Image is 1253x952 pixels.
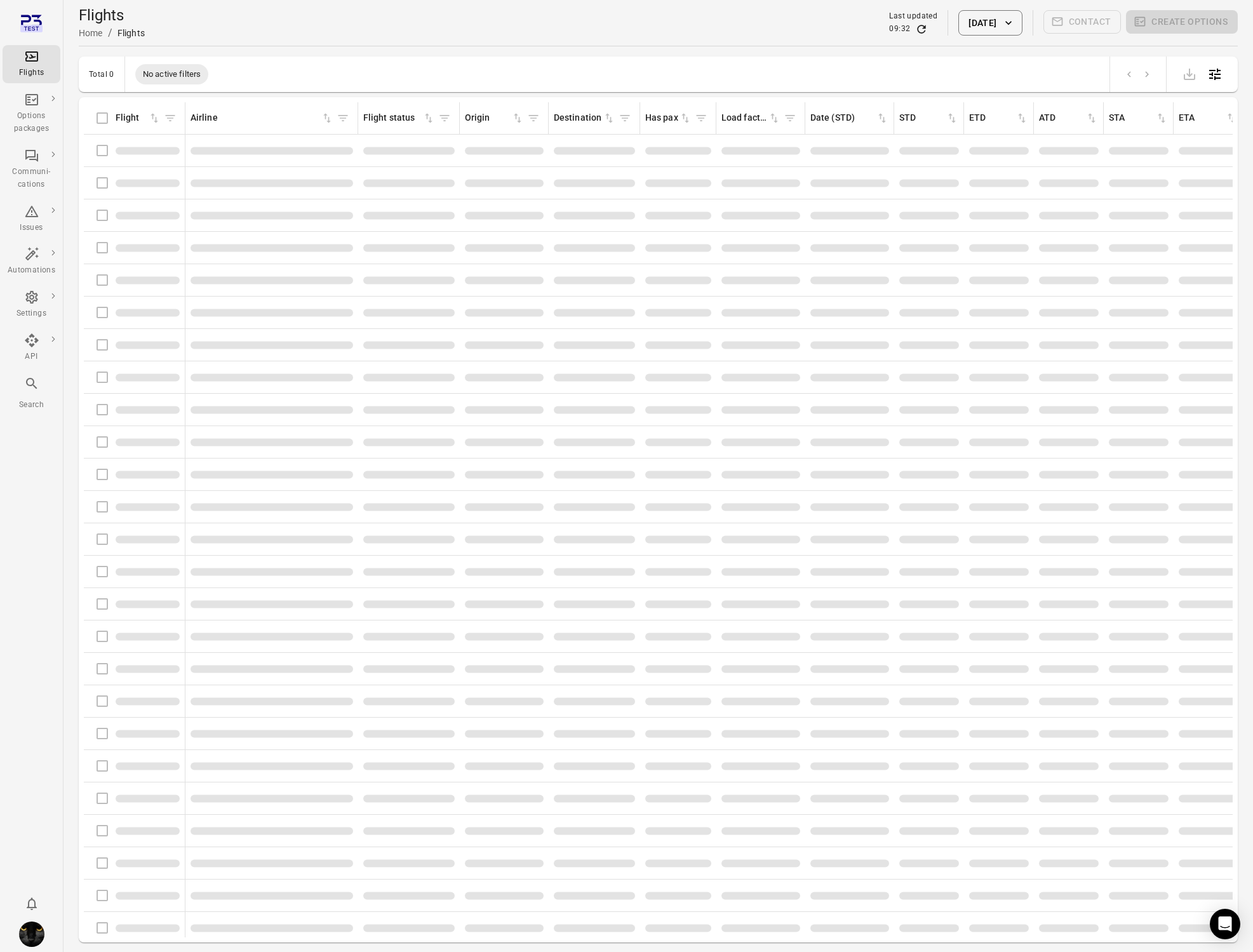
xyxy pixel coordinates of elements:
div: Settings [8,307,55,320]
a: Issues [3,200,60,238]
div: Search [8,399,55,412]
div: Sort by load factor in ascending order [721,111,781,125]
div: Sort by origin in ascending order [465,111,524,125]
span: Filter by has pax [692,109,711,128]
span: Please make a selection to export [1177,67,1202,79]
li: / [108,25,112,41]
div: Total 0 [89,70,114,79]
div: Sort by date (STD) in ascending order [810,111,888,125]
div: Flights [117,27,145,39]
div: Sort by destination in ascending order [554,111,615,125]
div: Open Intercom Messenger [1210,909,1240,939]
div: Sort by ETD in ascending order [969,111,1028,125]
span: Filter by airline [333,109,352,128]
span: Please make a selection to create communications [1043,10,1122,36]
a: Settings [3,286,60,324]
div: Sort by flight in ascending order [116,111,161,125]
div: Sort by STA in ascending order [1109,111,1168,125]
div: Issues [8,222,55,234]
button: Notifications [19,891,44,916]
span: No active filters [135,68,209,81]
nav: pagination navigation [1120,66,1156,83]
h1: Flights [79,5,145,25]
button: Refresh data [915,23,928,36]
div: Sort by STD in ascending order [899,111,958,125]
div: Sort by ATD in ascending order [1039,111,1098,125]
div: 09:32 [889,23,910,36]
button: [DATE] [958,10,1022,36]
div: Communi-cations [8,166,55,191]
span: Filter by destination [615,109,634,128]
a: Flights [3,45,60,83]
div: Sort by has pax in ascending order [645,111,692,125]
span: Please make a selection to create an option package [1126,10,1238,36]
span: Filter by flight status [435,109,454,128]
a: Automations [3,243,60,281]
span: Filter by load factor [781,109,800,128]
div: Last updated [889,10,937,23]
div: Sort by airline in ascending order [191,111,333,125]
button: Iris [14,916,50,952]
div: Sort by flight status in ascending order [363,111,435,125]
div: API [8,351,55,363]
button: Open table configuration [1202,62,1228,87]
div: Sort by ETA in ascending order [1179,111,1238,125]
div: Options packages [8,110,55,135]
div: Automations [8,264,55,277]
span: Filter by flight [161,109,180,128]
a: API [3,329,60,367]
a: Home [79,28,103,38]
span: Filter by origin [524,109,543,128]
a: Options packages [3,88,60,139]
nav: Breadcrumbs [79,25,145,41]
img: images [19,922,44,947]
button: Search [3,372,60,415]
a: Communi-cations [3,144,60,195]
div: Flights [8,67,55,79]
